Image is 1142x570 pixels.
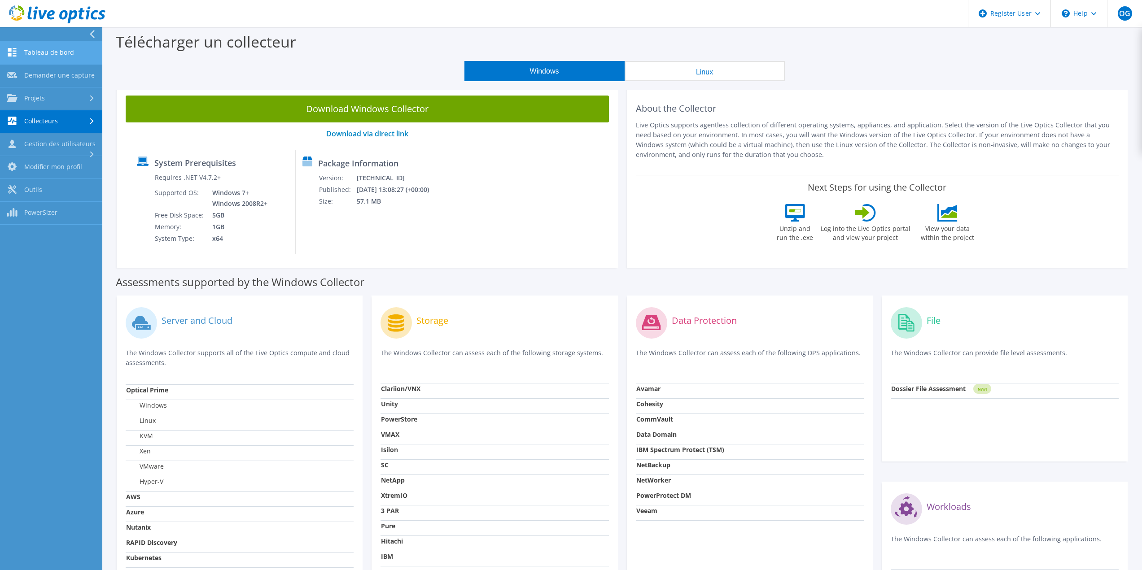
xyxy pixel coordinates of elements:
span: OG [1118,6,1132,21]
label: Package Information [318,159,398,168]
label: Requires .NET V4.7.2+ [155,173,221,182]
a: Download Windows Collector [126,96,609,122]
label: Xen [126,447,151,456]
strong: Kubernetes [126,553,162,562]
p: The Windows Collector can assess each of the following DPS applications. [636,348,864,366]
button: Linux [625,61,785,81]
label: Next Steps for using the Collector [808,182,946,193]
strong: NetBackup [636,461,670,469]
strong: CommVault [636,415,673,423]
strong: IBM [381,552,393,561]
p: The Windows Collector can assess each of the following storage systems. [381,348,608,366]
td: [TECHNICAL_ID] [356,172,441,184]
td: System Type: [154,233,206,244]
svg: \n [1062,9,1070,17]
label: Storage [416,316,448,325]
label: Server and Cloud [162,316,232,325]
p: The Windows Collector can assess each of the following applications. [891,534,1119,553]
td: Windows 7+ Windows 2008R2+ [206,187,269,209]
label: Linux [126,416,156,425]
label: Log into the Live Optics portal and view your project [820,222,911,242]
label: KVM [126,431,153,440]
button: Windows [464,61,625,81]
td: Memory: [154,221,206,233]
td: x64 [206,233,269,244]
td: Supported OS: [154,187,206,209]
td: Published: [319,184,356,196]
label: Workloads [927,502,971,511]
strong: NetApp [381,476,405,484]
label: Télécharger un collecteur [116,31,296,52]
p: The Windows Collector can provide file level assessments. [891,348,1119,366]
p: The Windows Collector supports all of the Live Optics compute and cloud assessments. [126,348,354,368]
strong: Hitachi [381,537,403,545]
tspan: NEW! [977,387,986,392]
label: Hyper-V [126,477,163,486]
strong: Data Domain [636,430,677,439]
strong: VMAX [381,430,399,439]
strong: PowerProtect DM [636,491,691,500]
strong: Clariion/VNX [381,384,420,393]
strong: Dossier File Assessment [891,384,966,393]
td: Version: [319,172,356,184]
td: Free Disk Space: [154,209,206,221]
strong: AWS [126,492,140,501]
td: [DATE] 13:08:27 (+00:00) [356,184,441,196]
td: Size: [319,196,356,207]
label: Windows [126,401,167,410]
strong: Optical Prime [126,386,168,394]
label: System Prerequisites [154,158,236,167]
strong: Avamar [636,384,661,393]
p: Live Optics supports agentless collection of different operating systems, appliances, and applica... [636,120,1119,160]
td: 1GB [206,221,269,233]
strong: Nutanix [126,523,151,531]
h2: About the Collector [636,103,1119,114]
strong: SC [381,461,389,469]
label: View your data within the project [915,222,980,242]
label: Data Protection [672,316,737,325]
label: Assessments supported by the Windows Collector [116,278,364,287]
strong: IBM Spectrum Protect (TSM) [636,445,724,454]
strong: Unity [381,400,398,408]
strong: NetWorker [636,476,671,484]
strong: PowerStore [381,415,417,423]
label: File [927,316,941,325]
strong: Veeam [636,506,657,515]
strong: XtremIO [381,491,407,500]
label: Unzip and run the .exe [774,222,816,242]
label: VMware [126,462,164,471]
strong: RAPID Discovery [126,538,177,547]
td: 5GB [206,209,269,221]
strong: Isilon [381,445,398,454]
td: 57.1 MB [356,196,441,207]
strong: Cohesity [636,400,663,408]
a: Download via direct link [326,129,408,139]
strong: Azure [126,508,144,516]
strong: Pure [381,522,395,530]
strong: 3 PAR [381,506,399,515]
